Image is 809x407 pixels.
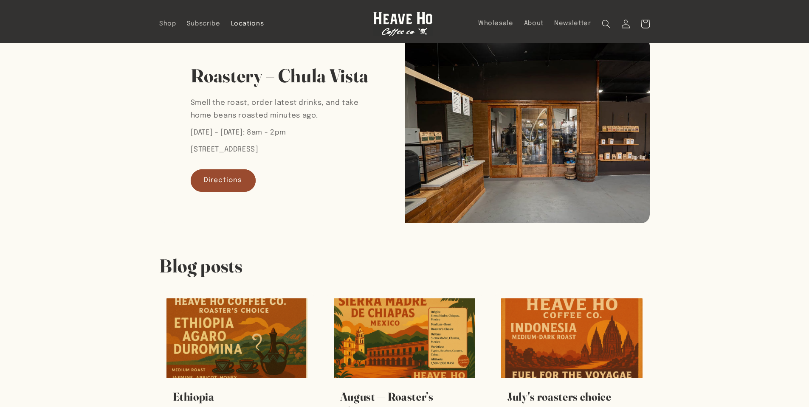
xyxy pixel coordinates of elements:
h2: Roastery – Chula Vista [191,64,369,88]
h2: Blog posts [159,254,243,278]
a: Locations [226,14,269,33]
span: Newsletter [554,20,591,28]
a: Shop [154,14,181,33]
a: Wholesale [473,14,519,33]
span: Shop [159,20,176,28]
span: Subscribe [187,20,220,28]
span: Wholesale [478,20,513,28]
p: [DATE] - [DATE]: 8am - 2pm [191,126,374,139]
p: Smell the roast, order latest drinks, and take home beans roasted minutes ago. [191,97,374,122]
a: Directions [191,169,256,192]
p: [STREET_ADDRESS] [191,143,374,156]
a: About [519,14,549,33]
span: Locations [231,20,264,28]
a: Newsletter [549,14,597,33]
img: Heave Ho Coffee Co [373,12,433,36]
summary: Search [596,14,616,34]
a: July's roasters choice [507,390,636,404]
a: Subscribe [181,14,226,33]
span: About [524,20,544,28]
